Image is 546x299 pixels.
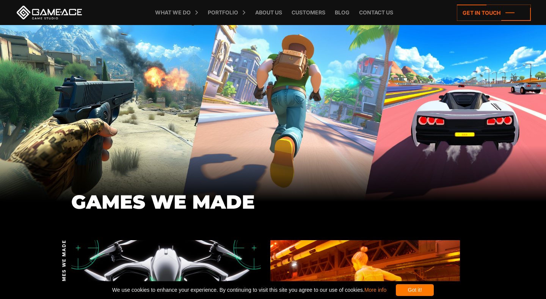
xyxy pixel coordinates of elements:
a: More info [364,287,386,293]
h1: GAMES WE MADE [71,192,475,212]
a: Get in touch [457,5,531,21]
span: GAMES WE MADE [60,239,67,289]
div: Got it! [396,284,434,296]
span: We use cookies to enhance your experience. By continuing to visit this site you agree to our use ... [112,284,386,296]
